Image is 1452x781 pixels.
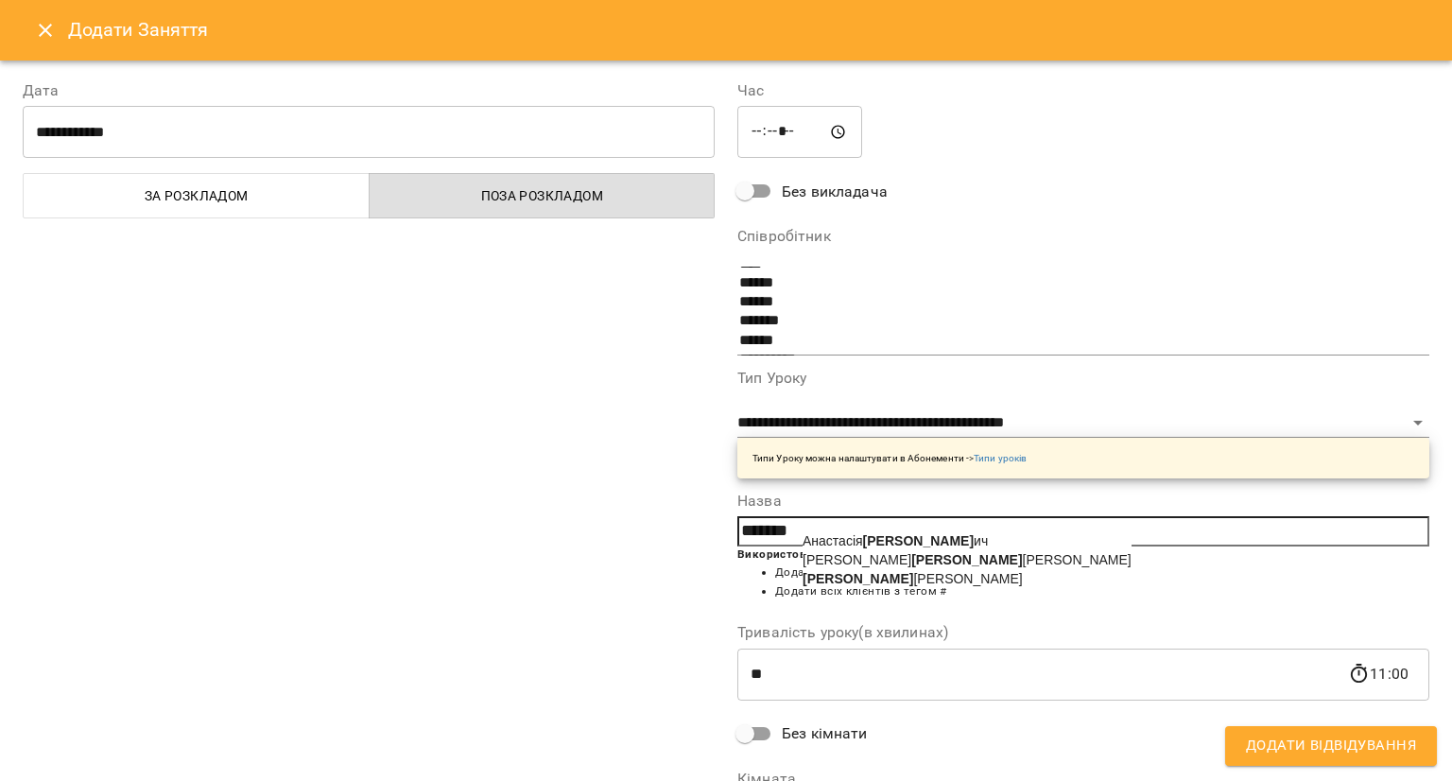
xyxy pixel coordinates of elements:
button: За розкладом [23,173,370,218]
span: Анастасія ич [803,533,988,548]
b: [PERSON_NAME] [803,571,913,586]
span: Без кімнати [782,722,868,745]
label: Тривалість уроку(в хвилинах) [737,625,1429,640]
h6: Додати Заняття [68,15,1429,44]
button: Поза розкладом [369,173,716,218]
span: Без викладача [782,181,888,203]
span: Додати Відвідування [1246,734,1416,758]
button: Додати Відвідування [1225,726,1437,766]
span: [PERSON_NAME] [PERSON_NAME] [803,552,1132,567]
button: Close [23,8,68,53]
span: Поза розкладом [381,184,704,207]
li: Додати клієнта через @ або + [775,564,1429,582]
label: Співробітник [737,229,1429,244]
b: Використовуйте @ + або # щоб [737,547,916,561]
label: Назва [737,494,1429,509]
b: [PERSON_NAME] [863,533,974,548]
p: Типи Уроку можна налаштувати в Абонементи -> [752,451,1027,465]
span: За розкладом [35,184,358,207]
label: Тип Уроку [737,371,1429,386]
span: [PERSON_NAME] [803,571,1023,586]
label: Дата [23,83,715,98]
li: Додати всіх клієнтів з тегом # [775,582,1429,601]
a: Типи уроків [974,453,1027,463]
label: Час [737,83,1429,98]
b: [PERSON_NAME] [911,552,1022,567]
